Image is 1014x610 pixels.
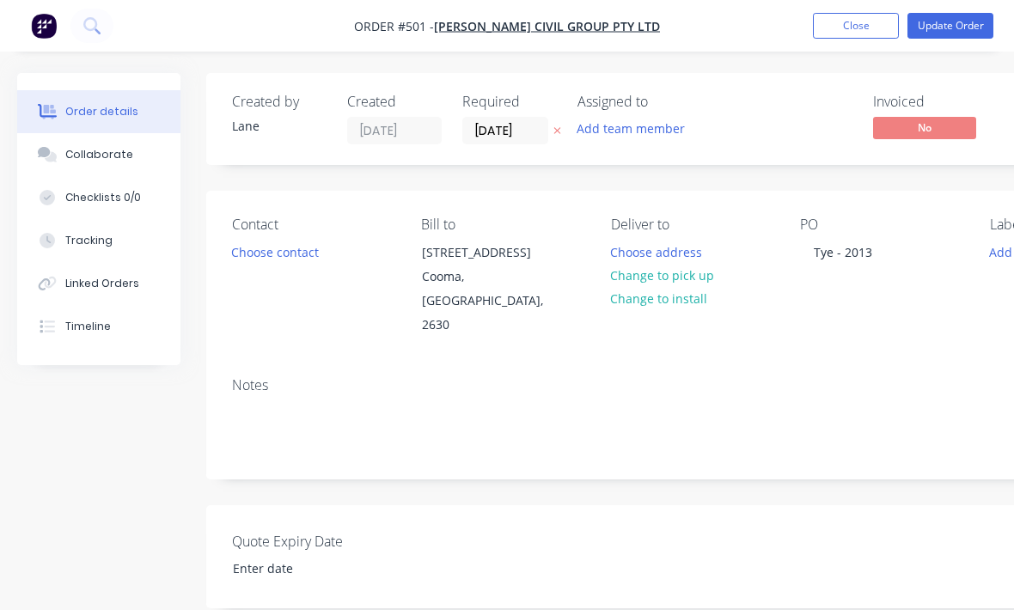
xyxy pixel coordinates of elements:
div: Deliver to [611,217,773,233]
span: Order #501 - [354,18,434,34]
div: Assigned to [577,94,749,110]
div: Created by [232,94,327,110]
div: Collaborate [65,147,133,162]
button: Timeline [17,305,180,348]
a: [PERSON_NAME] Civil Group Pty Ltd [434,18,660,34]
input: Enter date [221,556,435,582]
button: Add team member [568,117,694,140]
button: Linked Orders [17,262,180,305]
button: Tracking [17,219,180,262]
div: Linked Orders [65,276,139,291]
button: Add team member [577,117,694,140]
div: Required [462,94,557,110]
button: Change to pick up [602,264,724,287]
div: Order details [65,104,138,119]
label: Quote Expiry Date [232,531,447,552]
button: Collaborate [17,133,180,176]
div: Checklists 0/0 [65,190,141,205]
button: Choose contact [223,240,328,263]
div: Cooma, [GEOGRAPHIC_DATA], 2630 [422,265,565,337]
div: Invoiced [873,94,1002,110]
img: Factory [31,13,57,39]
button: Update Order [907,13,993,39]
button: Choose address [602,240,712,263]
div: Tracking [65,233,113,248]
div: Timeline [65,319,111,334]
div: Tye - 2013 [800,240,886,265]
div: Bill to [421,217,583,233]
span: No [873,117,976,138]
button: Close [813,13,899,39]
div: Contact [232,217,394,233]
button: Checklists 0/0 [17,176,180,219]
button: Order details [17,90,180,133]
div: PO [800,217,962,233]
div: Lane [232,117,327,135]
div: [STREET_ADDRESS]Cooma, [GEOGRAPHIC_DATA], 2630 [407,240,579,338]
div: Created [347,94,442,110]
div: [STREET_ADDRESS] [422,241,565,265]
button: Change to install [602,287,717,310]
